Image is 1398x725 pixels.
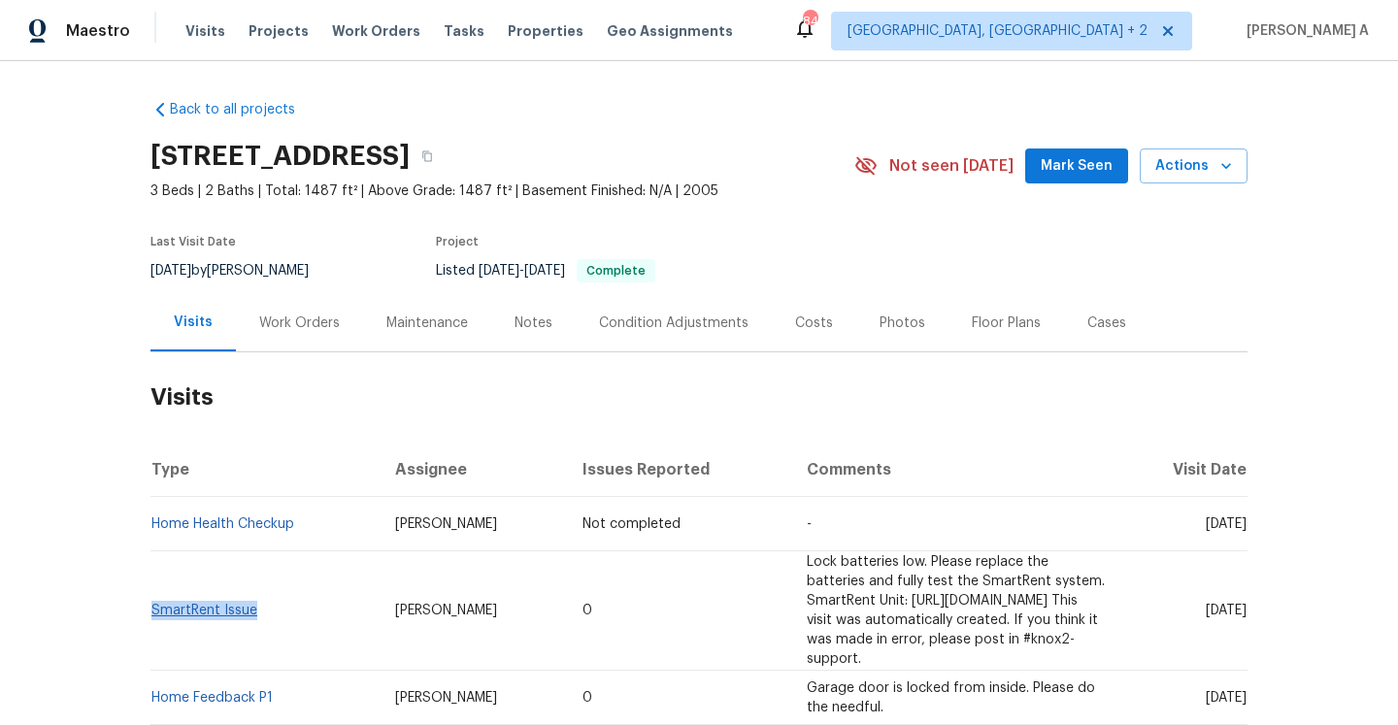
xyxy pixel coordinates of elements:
span: [DATE] [1206,691,1247,705]
div: Photos [880,313,925,333]
span: 0 [582,691,592,705]
span: [PERSON_NAME] [395,604,497,617]
div: Maintenance [386,313,468,333]
button: Actions [1140,148,1248,184]
th: Issues Reported [567,443,790,497]
span: [PERSON_NAME] A [1239,21,1369,41]
span: [DATE] [1206,517,1247,531]
span: Complete [579,265,653,277]
div: Notes [515,313,552,333]
span: Geo Assignments [607,21,733,41]
span: Mark Seen [1041,154,1113,179]
div: Condition Adjustments [599,313,749,333]
th: Assignee [380,443,568,497]
span: [DATE] [524,264,565,278]
span: Projects [249,21,309,41]
button: Mark Seen [1025,148,1128,184]
span: Project [436,236,479,247]
span: - [479,264,565,278]
span: Actions [1155,154,1232,179]
span: [DATE] [1206,604,1247,617]
span: Listed [436,264,655,278]
a: Back to all projects [150,100,337,119]
a: Home Health Checkup [151,517,294,531]
span: Visits [185,21,225,41]
div: 84 [803,12,816,31]
span: [PERSON_NAME] [395,517,497,531]
span: 0 [582,604,592,617]
span: Maestro [66,21,130,41]
span: - [807,517,812,531]
h2: Visits [150,352,1248,443]
th: Type [150,443,380,497]
h2: [STREET_ADDRESS] [150,147,410,166]
div: by [PERSON_NAME] [150,259,332,282]
div: Costs [795,313,833,333]
span: [DATE] [479,264,519,278]
span: Work Orders [332,21,420,41]
a: Home Feedback P1 [151,691,273,705]
div: Work Orders [259,313,340,333]
span: Properties [508,21,583,41]
span: [PERSON_NAME] [395,691,497,705]
span: Last Visit Date [150,236,236,247]
a: SmartRent Issue [151,604,257,617]
div: Visits [174,313,213,332]
span: Lock batteries low. Please replace the batteries and fully test the SmartRent system. SmartRent U... [807,555,1105,666]
div: Cases [1087,313,1126,333]
div: Floor Plans [972,313,1041,333]
th: Comments [791,443,1120,497]
span: [GEOGRAPHIC_DATA], [GEOGRAPHIC_DATA] + 2 [848,21,1148,41]
button: Copy Address [410,139,445,174]
span: Not seen [DATE] [889,156,1014,176]
span: 3 Beds | 2 Baths | Total: 1487 ft² | Above Grade: 1487 ft² | Basement Finished: N/A | 2005 [150,181,854,201]
span: Garage door is locked from inside. Please do the needful. [807,681,1095,714]
span: Tasks [444,24,484,38]
span: Not completed [582,517,681,531]
th: Visit Date [1120,443,1248,497]
span: [DATE] [150,264,191,278]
